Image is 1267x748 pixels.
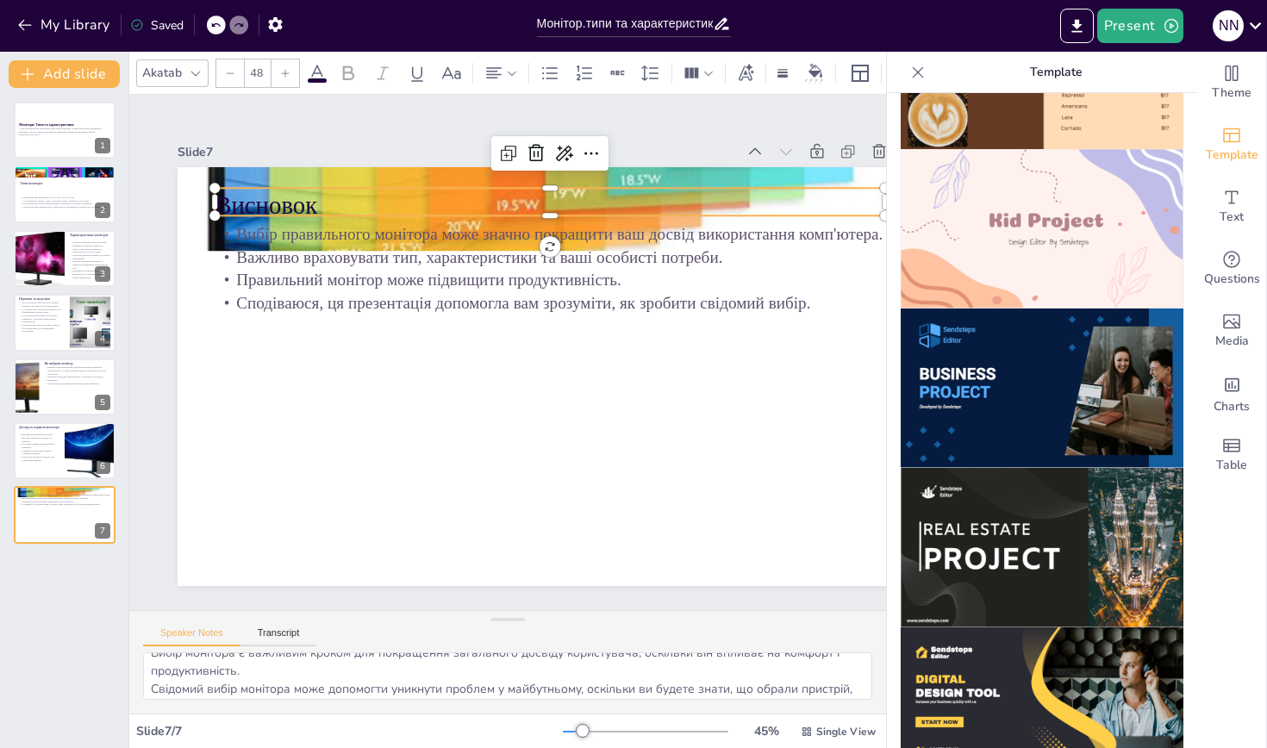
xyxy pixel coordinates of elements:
[1213,10,1244,41] div: n n
[14,486,115,543] div: https://cdn.sendsteps.com/images/slides/2025_15_09_07_15-wP674lrZY4VSvgOn.jpegВисновокВибір прави...
[19,443,59,449] p: Регулярно очищайте екран м'якою тканиною.
[932,52,1180,93] p: Template
[248,131,911,304] p: Висновок
[143,652,872,700] textarea: Вибір монітора є важливим кроком для покращення загального досвіду користувача, оскільки він впли...
[44,382,110,385] p: Для перегляду фільмів великий екран буде перевагою.
[95,331,110,346] div: 4
[9,60,120,88] button: Add slide
[244,164,904,326] p: Вибір правильного монітора може значно покращити ваш досвід використання комп'ютера.
[14,422,115,479] div: https://cdn.sendsteps.com/images/logo/sendsteps_logo_white.pnghttps://cdn.sendsteps.com/images/lo...
[136,723,563,739] div: Slide 7 / 7
[14,294,115,351] div: https://cdn.sendsteps.com/images/slides/2025_15_09_07_15-P6PUYzFNjyVP34Gl.jpegПереваги та недолік...
[1197,424,1266,486] div: Add a table
[19,449,59,455] p: Уникайте потрапляння прямих сонячних променів.
[20,199,111,203] p: LCD монітори легші і тонші, але можуть мати обмежені кути огляду.
[13,11,117,39] button: My Library
[773,59,792,87] div: Border settings
[19,302,65,308] p: OLED монітори забезпечують яскраві кольори, але можуть бути дорожчими.
[1213,9,1244,43] button: n n
[19,296,65,302] p: Переваги та недоліки
[95,458,110,474] div: 6
[19,128,110,134] p: У цій презентації ми розглянемо різні типи моніторів, їх характеристики, переваги та недоліки, а ...
[95,523,110,539] div: 7
[1206,146,1258,165] span: Template
[19,425,59,430] p: Догляд за екраном монітора
[44,361,110,366] p: Як вибрати монітор
[19,433,59,443] p: Важливо дотримуватися кількох простих правил для догляду за екраном.
[70,233,110,238] p: Характеристики моніторів
[70,259,110,269] p: Частота оновлення впливає на плавність зображення при швидкому русі.
[901,149,1183,309] img: thumb-9.png
[229,232,889,394] p: Сподіваюся, ця презентація допомогла вам зрозуміти, як зробити свідомий вибір.
[19,500,110,503] p: Правильний монітор може підвищити продуктивність.
[1097,9,1183,43] button: Present
[901,468,1183,627] img: thumb-11.png
[44,369,110,375] p: Для [PERSON_NAME] потрібен монітор з високою частотою оновлення.
[746,723,787,739] div: 45 %
[240,627,317,646] button: Transcript
[14,102,115,159] div: Монітори: Типи та характеристикиУ цій презентації ми розглянемо різні типи моніторів, їх характер...
[19,489,110,495] p: Висновок
[19,308,65,314] p: LCD монітори є більш доступними, але з обмеженими кутами огляду.
[1197,362,1266,424] div: Add charts and graphs
[143,627,240,646] button: Speaker Notes
[130,17,184,34] div: Saved
[1204,270,1260,289] span: Questions
[537,11,713,36] input: Insert title
[19,315,65,324] p: LED монітори забезпечують хорошу яскравість, але можуть мати меншу контрастність.
[733,59,758,87] div: Text effects
[20,180,111,185] p: Типи моніторів
[20,196,111,199] p: Типи моніторів включають LCD, LED, OLED та CRT.
[19,324,65,333] p: CRT монітори, хоча й застарілі, можуть бути корисними для специфічних застосувань.
[19,455,59,461] p: Коригуйте яскравість залежно від освітлення в кімнаті.
[901,309,1183,468] img: thumb-10.png
[1060,9,1094,43] button: Export to PowerPoint
[19,123,74,127] strong: Монітори: Типи та характеристики
[14,165,115,222] div: https://cdn.sendsteps.com/images/slides/2025_15_09_07_15-Ny7pODIhwa173w-8.jpegТипи моніторівТипи ...
[1197,300,1266,362] div: Add images, graphics, shapes or video
[139,61,185,84] div: Akatab
[95,203,110,218] div: 2
[1214,397,1250,416] span: Charts
[19,497,110,501] p: Важливо враховувати тип, характеристики та ваші особисті потреби.
[95,266,110,282] div: 3
[19,503,110,507] p: Сподіваюся, ця презентація допомогла вам зрозуміти, як зробити свідомий вибір.
[20,205,111,209] p: OLED монітори забезпечують чудову якість зображення, але можуть бути дорожчими.
[70,240,110,253] p: Основні характеристики моніторів включають роздільну здатність, частоту оновлення, яскравість, ко...
[234,209,894,371] p: Правильний монітор може підвищити продуктивність.
[95,395,110,410] div: 5
[1197,176,1266,238] div: Add text boxes
[14,358,115,415] div: https://cdn.sendsteps.com/images/slides/2025_15_09_07_15-sqXuzlO8MMfqqt6l.pngЯк вибрати моніторВа...
[225,79,775,212] div: Slide 7
[802,64,828,82] div: Background color
[1197,52,1266,114] div: Change the overall theme
[1220,208,1244,227] span: Text
[20,202,111,205] p: LED монітори є енергозберігаючими та забезпечують кращу яскравість.
[44,375,110,381] p: Для роботи важливо мати монітор з хорошою кольоровою передачею.
[70,253,110,259] p: Роздільна здатність впливає на чіткість зображення.
[1212,84,1251,103] span: Theme
[19,134,110,137] p: Generated with [URL]
[816,725,876,739] span: Single View
[14,230,115,287] div: https://cdn.sendsteps.com/images/slides/2025_15_09_07_15-kj4HS96twsVl9qVV.jpegХарактеристики моні...
[846,59,874,87] div: Layout
[1197,114,1266,176] div: Add ready made slides
[19,494,110,497] p: Вибір правильного монітора може значно покращити ваш досвід використання комп'ютера.
[1216,456,1247,475] span: Table
[679,59,718,87] div: Column Count
[1215,332,1249,351] span: Media
[70,270,110,279] p: Яскравість і контрастність визначають, як яскраво і чітко ви бачите зображення.
[95,138,110,153] div: 1
[1197,238,1266,300] div: Get real-time input from your audience
[44,365,110,369] p: Важливо враховувати ваші потреби при виборі монітора.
